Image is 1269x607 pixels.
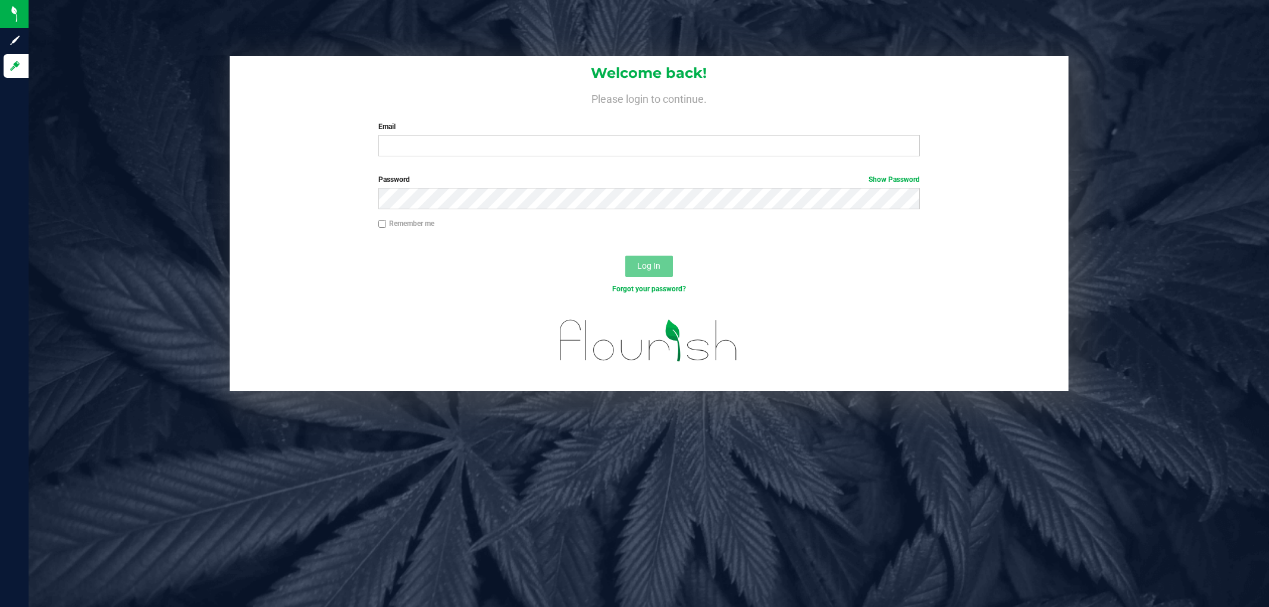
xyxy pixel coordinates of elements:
[378,121,920,132] label: Email
[9,34,21,46] inline-svg: Sign up
[378,175,410,184] span: Password
[869,175,920,184] a: Show Password
[637,261,660,271] span: Log In
[378,220,387,228] input: Remember me
[378,218,434,229] label: Remember me
[230,90,1069,105] h4: Please login to continue.
[612,285,686,293] a: Forgot your password?
[9,60,21,72] inline-svg: Log in
[230,65,1069,81] h1: Welcome back!
[544,307,754,374] img: flourish_logo.svg
[625,256,673,277] button: Log In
